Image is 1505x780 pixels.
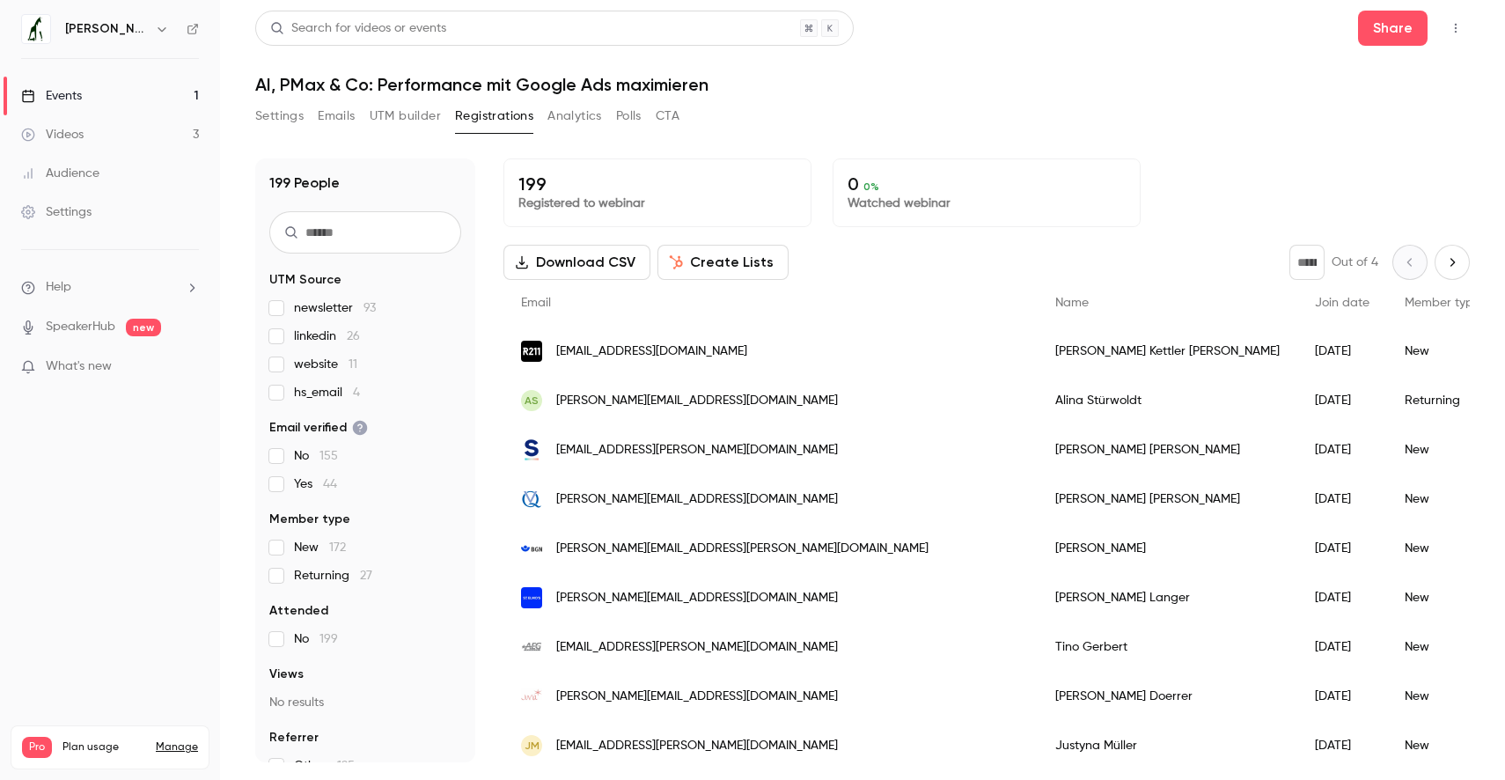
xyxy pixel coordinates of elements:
p: 199 [518,173,797,195]
div: Events [21,87,82,105]
div: New [1387,672,1498,721]
div: [DATE] [1297,475,1387,524]
span: [PERSON_NAME][EMAIL_ADDRESS][DOMAIN_NAME] [556,688,838,706]
div: [PERSON_NAME] Kettler [PERSON_NAME] [1038,327,1297,376]
span: 4 [353,386,360,399]
span: AS [525,393,539,408]
p: No results [269,694,461,711]
span: [EMAIL_ADDRESS][PERSON_NAME][DOMAIN_NAME] [556,638,838,657]
button: Create Lists [657,245,789,280]
section: facet-groups [269,271,461,775]
span: 11 [349,358,357,371]
img: aegeurope.com [521,637,542,658]
button: Settings [255,102,304,130]
span: website [294,356,357,373]
button: Emails [318,102,355,130]
span: [PERSON_NAME][EMAIL_ADDRESS][DOMAIN_NAME] [556,490,838,509]
span: 199 [319,633,338,645]
span: Join date [1315,297,1369,309]
div: Justyna Müller [1038,721,1297,770]
span: Pro [22,737,52,758]
span: Attended [269,602,328,620]
img: stepstone.com [521,439,542,460]
span: No [294,447,338,465]
span: [EMAIL_ADDRESS][PERSON_NAME][DOMAIN_NAME] [556,441,838,460]
div: [PERSON_NAME] Langer [1038,573,1297,622]
span: UTM Source [269,271,341,289]
span: 44 [323,478,337,490]
img: quintessenz.tv [521,489,542,510]
span: new [126,319,161,336]
div: [PERSON_NAME] [1038,524,1297,573]
span: linkedin [294,327,360,345]
button: Registrations [455,102,533,130]
div: New [1387,425,1498,475]
a: Manage [156,740,198,754]
img: r211-agentur.de [521,341,542,362]
div: [DATE] [1297,622,1387,672]
span: 93 [363,302,376,314]
button: Polls [616,102,642,130]
a: SpeakerHub [46,318,115,336]
span: Email [521,297,551,309]
span: 155 [319,450,338,462]
img: Jung von Matt IMPACT [22,15,50,43]
div: [PERSON_NAME] Doerrer [1038,672,1297,721]
span: Email verified [269,419,368,437]
button: CTA [656,102,679,130]
div: New [1387,721,1498,770]
img: juvia.com [521,686,542,707]
span: newsletter [294,299,376,317]
span: Other [294,757,355,775]
span: Referrer [269,729,319,747]
img: saint-elmos.com [521,587,542,608]
span: Help [46,278,71,297]
span: New [294,539,346,556]
h1: AI, PMax & Co: Performance mit Google Ads maximieren [255,74,1470,95]
div: [DATE] [1297,721,1387,770]
span: Member type [269,511,350,528]
img: bgn.de [521,538,542,559]
span: [PERSON_NAME][EMAIL_ADDRESS][PERSON_NAME][DOMAIN_NAME] [556,540,929,558]
button: Analytics [547,102,602,130]
div: [DATE] [1297,327,1387,376]
span: Name [1055,297,1089,309]
span: Plan usage [62,740,145,754]
h1: 199 People [269,173,340,194]
div: New [1387,622,1498,672]
div: New [1387,573,1498,622]
span: [PERSON_NAME][EMAIL_ADDRESS][DOMAIN_NAME] [556,392,838,410]
span: Member type [1405,297,1480,309]
span: hs_email [294,384,360,401]
span: [EMAIL_ADDRESS][PERSON_NAME][DOMAIN_NAME] [556,737,838,755]
iframe: Noticeable Trigger [178,359,199,375]
span: JM [525,738,540,754]
span: Yes [294,475,337,493]
span: 0 % [863,180,879,193]
div: Returning [1387,376,1498,425]
div: New [1387,524,1498,573]
button: Download CSV [503,245,650,280]
p: Registered to webinar [518,195,797,212]
div: [DATE] [1297,573,1387,622]
div: New [1387,327,1498,376]
span: 26 [347,330,360,342]
span: 27 [360,570,372,582]
span: Returning [294,567,372,585]
li: help-dropdown-opener [21,278,199,297]
div: [PERSON_NAME] [PERSON_NAME] [1038,425,1297,475]
span: 172 [329,541,346,554]
div: Audience [21,165,99,182]
div: Tino Gerbert [1038,622,1297,672]
div: New [1387,475,1498,524]
div: [DATE] [1297,425,1387,475]
p: Watched webinar [848,195,1126,212]
h6: [PERSON_NAME] von [PERSON_NAME] IMPACT [65,20,148,38]
button: Next page [1435,245,1470,280]
button: UTM builder [370,102,441,130]
button: Share [1358,11,1428,46]
div: Settings [21,203,92,221]
p: Out of 4 [1332,254,1378,271]
div: [DATE] [1297,524,1387,573]
span: [PERSON_NAME][EMAIL_ADDRESS][DOMAIN_NAME] [556,589,838,607]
